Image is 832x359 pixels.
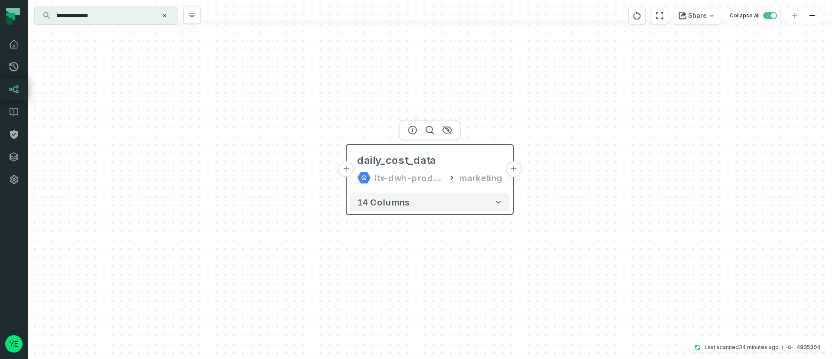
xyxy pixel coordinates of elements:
[803,7,821,24] button: zoom out
[796,345,820,350] h4: 4835394
[726,7,781,24] button: Collapse all
[689,342,825,352] button: Last scanned[DATE] 12:02:27 PM4835394
[374,171,444,185] div: ltx-dwh-prod-processed
[160,11,169,20] button: Clear search query
[673,7,721,24] button: Share
[459,171,503,185] div: marketing
[338,161,354,177] button: +
[357,153,436,167] div: daily_cost_data
[506,161,521,177] button: +
[705,343,779,352] p: Last scanned
[739,344,779,350] relative-time: Sep 14, 2025, 12:02 PM GMT+3
[357,197,410,207] span: 14 columns
[5,335,23,352] img: avatar of yedidya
